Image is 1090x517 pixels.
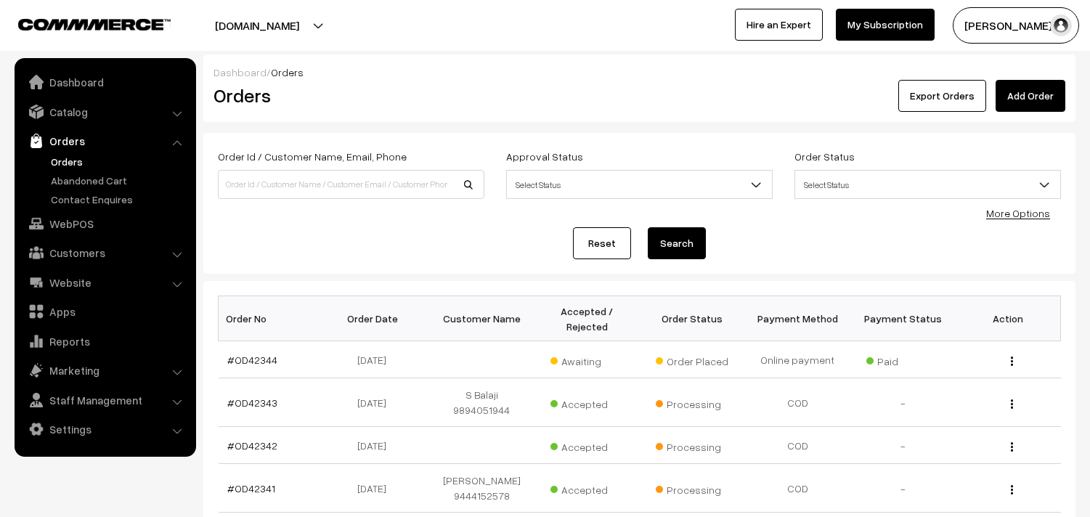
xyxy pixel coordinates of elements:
label: Approval Status [506,149,583,164]
span: Select Status [795,172,1060,198]
span: Processing [656,393,728,412]
input: Order Id / Customer Name / Customer Email / Customer Phone [218,170,484,199]
a: Reports [18,328,191,354]
th: Customer Name [429,296,534,341]
span: Awaiting [550,350,623,369]
a: #OD42341 [227,482,275,494]
a: Dashboard [18,69,191,95]
td: COD [745,427,850,464]
span: Order Placed [656,350,728,369]
a: Website [18,269,191,296]
td: - [850,427,956,464]
td: COD [745,464,850,513]
div: / [213,65,1065,80]
a: #OD42344 [227,354,277,366]
label: Order Status [794,149,855,164]
th: Order Status [640,296,745,341]
a: #OD42343 [227,396,277,409]
td: [DATE] [324,427,429,464]
img: COMMMERCE [18,19,171,30]
td: COD [745,378,850,427]
a: Dashboard [213,66,267,78]
span: Processing [656,479,728,497]
a: Catalog [18,99,191,125]
a: Orders [18,128,191,154]
a: Add Order [996,80,1065,112]
button: [PERSON_NAME] s… [953,7,1079,44]
span: Accepted [550,393,623,412]
button: [DOMAIN_NAME] [164,7,350,44]
td: [DATE] [324,464,429,513]
img: Menu [1011,442,1013,452]
a: #OD42342 [227,439,277,452]
th: Action [956,296,1061,341]
a: Apps [18,298,191,325]
img: Menu [1011,399,1013,409]
a: Reset [573,227,631,259]
td: S Balaji 9894051944 [429,378,534,427]
button: Search [648,227,706,259]
a: My Subscription [836,9,935,41]
span: Orders [271,66,304,78]
a: Settings [18,416,191,442]
th: Order No [219,296,324,341]
td: Online payment [745,341,850,378]
td: [PERSON_NAME] 9444152578 [429,464,534,513]
span: Accepted [550,436,623,455]
label: Order Id / Customer Name, Email, Phone [218,149,407,164]
span: Select Status [507,172,772,198]
h2: Orders [213,84,483,107]
a: Customers [18,240,191,266]
span: Select Status [794,170,1061,199]
a: Hire an Expert [735,9,823,41]
td: - [850,378,956,427]
a: Contact Enquires [47,192,191,207]
img: Menu [1011,357,1013,366]
span: Paid [866,350,939,369]
th: Order Date [324,296,429,341]
a: Orders [47,154,191,169]
td: [DATE] [324,341,429,378]
img: Menu [1011,485,1013,494]
th: Payment Method [745,296,850,341]
a: Marketing [18,357,191,383]
th: Accepted / Rejected [534,296,640,341]
a: WebPOS [18,211,191,237]
img: user [1050,15,1072,36]
span: Processing [656,436,728,455]
th: Payment Status [850,296,956,341]
a: COMMMERCE [18,15,145,32]
button: Export Orders [898,80,986,112]
a: Staff Management [18,387,191,413]
span: Select Status [506,170,773,199]
span: Accepted [550,479,623,497]
a: Abandoned Cart [47,173,191,188]
td: - [850,464,956,513]
a: More Options [986,207,1050,219]
td: [DATE] [324,378,429,427]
